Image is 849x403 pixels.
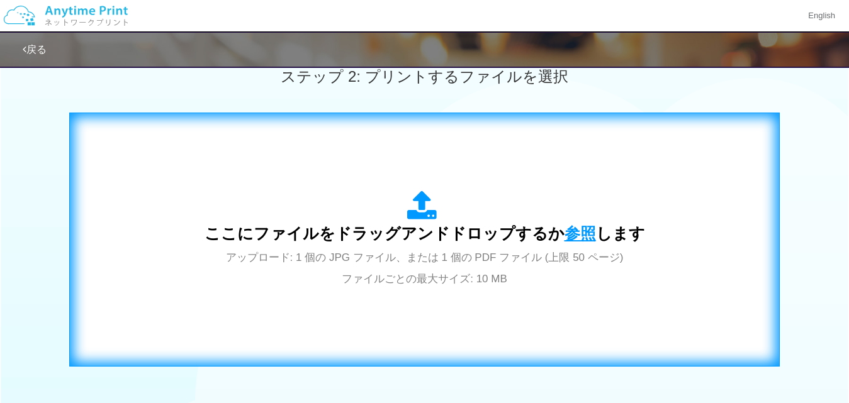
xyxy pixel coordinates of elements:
[281,68,568,85] span: ステップ 2: プリントするファイルを選択
[23,44,47,55] a: 戻る
[226,251,624,285] span: アップロード: 1 個の JPG ファイル、または 1 個の PDF ファイル (上限 50 ページ) ファイルごとの最大サイズ: 10 MB
[205,224,645,242] span: ここにファイルをドラッグアンドドロップするか します
[565,224,596,242] span: 参照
